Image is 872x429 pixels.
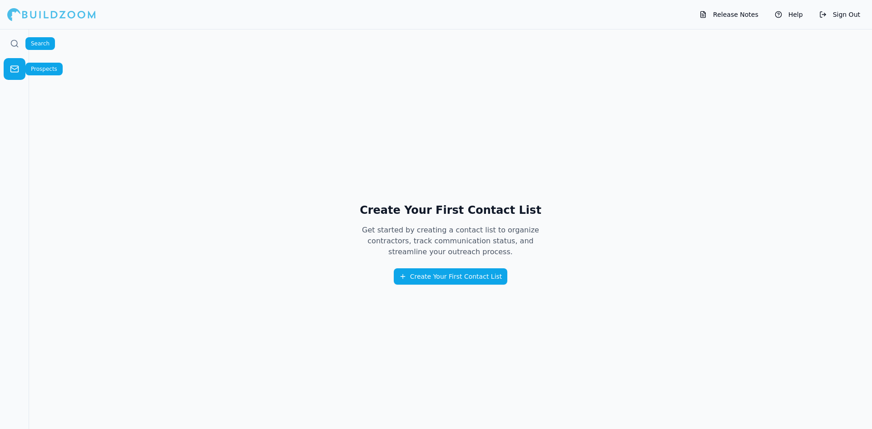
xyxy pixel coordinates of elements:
[770,7,808,22] button: Help
[349,225,552,257] p: Get started by creating a contact list to organize contractors, track communication status, and s...
[815,7,865,22] button: Sign Out
[695,7,763,22] button: Release Notes
[349,203,552,217] h1: Create Your First Contact List
[31,40,50,47] p: Search
[31,65,57,73] p: Prospects
[394,268,508,285] button: Create Your First Contact List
